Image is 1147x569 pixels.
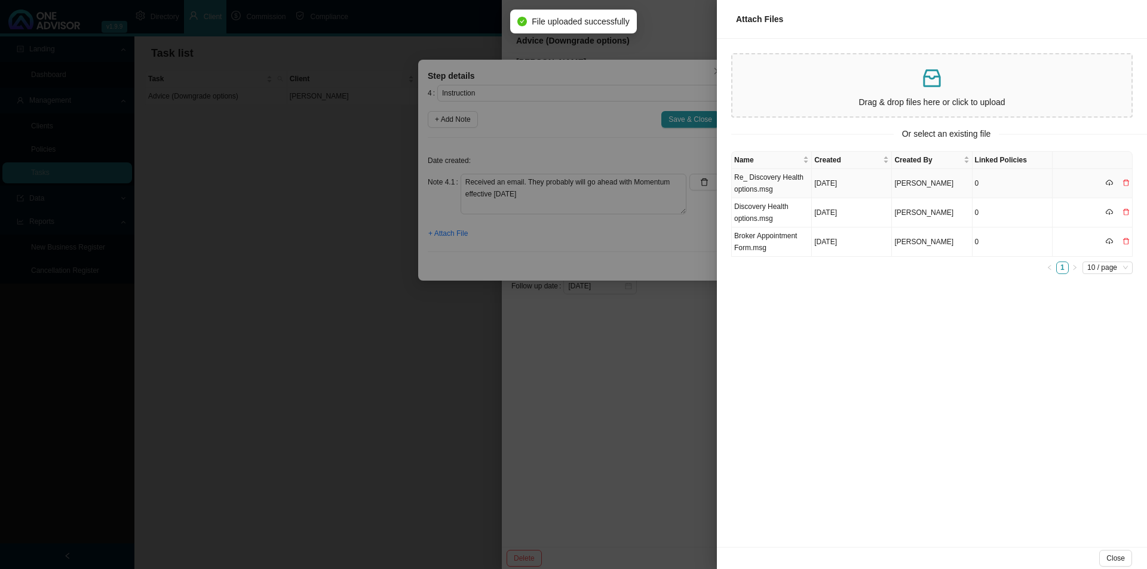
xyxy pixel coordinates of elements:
span: [PERSON_NAME] [894,238,953,246]
td: [DATE] [812,198,892,227]
td: 0 [973,227,1053,257]
span: Created By [894,154,961,166]
td: Discovery Health options.msg [732,198,812,227]
li: Next Page [1069,262,1081,274]
span: 10 / page [1087,262,1128,273]
th: Linked Policies [973,152,1053,169]
td: Broker Appointment Form.msg [732,227,812,257]
th: Created By [892,152,972,169]
span: delete [1123,208,1130,216]
td: [DATE] [812,169,892,198]
span: check-circle [517,17,527,26]
span: Or select an existing file [894,127,999,141]
span: Close [1106,552,1125,564]
span: delete [1123,179,1130,186]
span: [PERSON_NAME] [894,208,953,217]
span: delete [1123,238,1130,245]
a: 1 [1057,262,1068,273]
li: Previous Page [1044,262,1056,274]
span: left [1047,264,1053,270]
div: Page Size [1082,262,1133,274]
span: File uploaded successfully [532,15,629,28]
span: inbox [920,66,944,90]
button: Close [1099,550,1132,567]
span: inboxDrag & drop files here or click to upload [732,54,1131,116]
span: Name [734,154,801,166]
span: [PERSON_NAME] [894,179,953,187]
span: cloud-download [1106,179,1113,186]
span: cloud-download [1106,238,1113,245]
button: left [1044,262,1056,274]
td: [DATE] [812,227,892,257]
td: 0 [973,198,1053,227]
th: Name [732,152,812,169]
span: cloud-download [1106,208,1113,216]
span: right [1072,264,1078,270]
span: Attach Files [736,14,783,24]
button: right [1069,262,1081,274]
li: 1 [1056,262,1069,274]
p: Drag & drop files here or click to upload [737,96,1127,109]
span: Created [814,154,881,166]
td: 0 [973,169,1053,198]
th: Created [812,152,892,169]
td: Re_ Discovery Health options.msg [732,169,812,198]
